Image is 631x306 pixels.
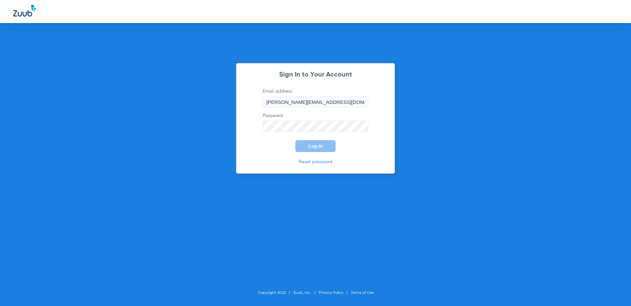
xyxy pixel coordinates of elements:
h2: Sign In to Your Account [253,72,378,78]
a: Privacy Policy [319,291,343,295]
a: Reset password [299,160,332,164]
img: Zuub Logo [13,5,36,16]
label: Email address [263,88,368,107]
li: Copyright 2025 [258,290,293,296]
input: Email address [263,96,368,107]
a: Terms of Use [351,291,374,295]
input: Password [263,121,368,132]
label: Password [263,112,368,132]
li: Zuub, Inc. [293,290,319,296]
button: Log In [295,140,336,152]
span: Log In [309,143,322,149]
